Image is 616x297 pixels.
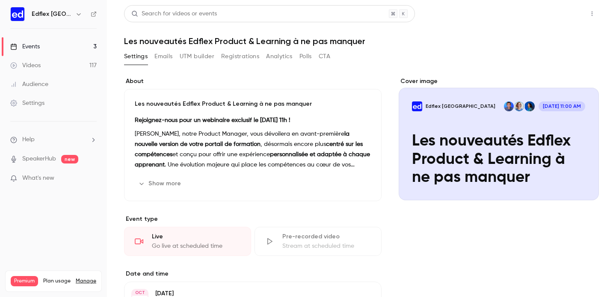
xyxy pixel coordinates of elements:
p: [PERSON_NAME], notre Product Manager, vous dévoilera en avant-première , désormais encore plus et... [135,129,371,170]
section: Cover image [399,77,599,200]
a: Manage [76,278,96,285]
div: Live [152,232,240,241]
button: Analytics [266,50,293,63]
button: Share [545,5,578,22]
button: Emails [154,50,172,63]
div: LiveGo live at scheduled time [124,227,251,256]
button: Settings [124,50,148,63]
label: Cover image [399,77,599,86]
div: OCT [132,290,148,296]
div: Settings [10,99,44,107]
div: Audience [10,80,48,89]
button: UTM builder [180,50,214,63]
div: Pre-recorded videoStream at scheduled time [255,227,382,256]
span: What's new [22,174,54,183]
label: Date and time [124,270,382,278]
div: Search for videos or events [131,9,217,18]
div: Events [10,42,40,51]
span: Plan usage [43,278,71,285]
h1: Les nouveautés Edflex Product & Learning à ne pas manquer [124,36,599,46]
a: SpeakerHub [22,154,56,163]
span: new [61,155,78,163]
p: Event type [124,215,382,223]
button: CTA [319,50,330,63]
p: Les nouveautés Edflex Product & Learning à ne pas manquer [135,100,371,108]
button: Polls [299,50,312,63]
h6: Edflex [GEOGRAPHIC_DATA] [32,10,72,18]
label: About [124,77,382,86]
span: Help [22,135,35,144]
div: Videos [10,61,41,70]
button: Registrations [221,50,259,63]
li: help-dropdown-opener [10,135,97,144]
button: Show more [135,177,186,190]
div: Pre-recorded video [282,232,371,241]
div: Go live at scheduled time [152,242,240,250]
div: Stream at scheduled time [282,242,371,250]
iframe: Noticeable Trigger [86,175,97,182]
strong: Rejoignez-nous pour un webinaire exclusif le [DATE] 11h ! [135,117,290,123]
img: Edflex France [11,7,24,21]
span: Premium [11,276,38,286]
